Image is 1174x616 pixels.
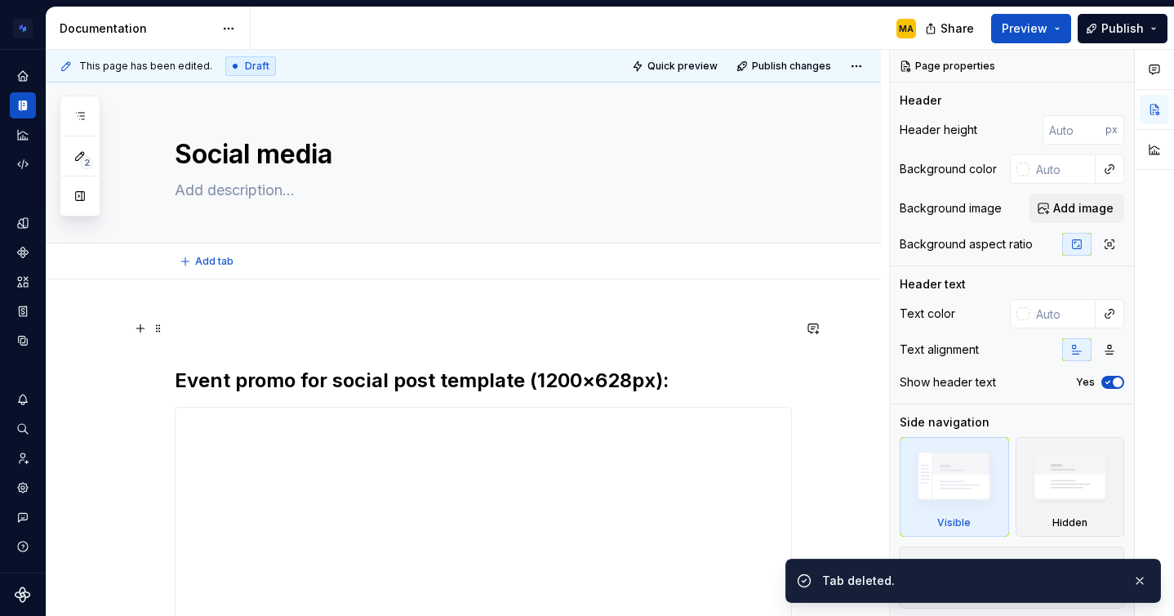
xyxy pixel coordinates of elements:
div: Side navigation [900,414,989,431]
a: Assets [10,269,36,295]
button: Publish [1078,14,1167,43]
div: Background image [900,200,1002,216]
input: Auto [1043,115,1105,145]
button: Preview [991,14,1071,43]
button: Quick preview [627,55,725,78]
div: Visible [900,437,1009,537]
div: Background aspect ratio [900,236,1033,252]
a: Design tokens [10,210,36,236]
textarea: Social media [171,135,789,174]
span: Draft [245,60,269,73]
a: Settings [10,475,36,501]
div: Hidden [1052,516,1087,529]
h2: Event promo for social post template (1200×628px): [175,368,792,394]
button: Add image [1029,194,1124,223]
a: Analytics [10,122,36,148]
div: Hidden [1016,437,1125,537]
div: Documentation [60,20,214,37]
p: px [1105,123,1118,136]
div: Text alignment [900,341,979,358]
button: Publish changes [732,55,838,78]
button: Notifications [10,386,36,413]
a: Invite team [10,445,36,471]
svg: Supernova Logo [15,587,31,603]
span: Preview [1002,20,1047,37]
a: Storybook stories [10,298,36,324]
button: Share [917,14,985,43]
input: Auto [1029,154,1096,184]
span: Add image [1053,200,1114,216]
img: d4286e81-bf2d-465c-b469-1298f2b8eabd.png [13,19,33,38]
label: Yes [1076,376,1095,389]
div: MA [899,22,914,35]
input: Auto [1029,299,1096,328]
span: Share [941,20,974,37]
span: Add tab [195,255,233,268]
button: Add tab [175,250,241,273]
button: Contact support [10,504,36,530]
button: Search ⌘K [10,416,36,442]
a: Code automation [10,151,36,177]
div: Header text [900,276,966,292]
span: Publish [1101,20,1144,37]
a: Data sources [10,328,36,354]
span: Quick preview [647,60,718,73]
span: 2 [80,156,93,169]
div: Visible [937,516,971,529]
div: Background color [900,161,997,177]
span: This page has been edited. [79,60,212,73]
a: Documentation [10,92,36,118]
div: Header height [900,122,977,138]
div: Show header text [900,374,996,391]
div: Header [900,92,941,109]
div: Tab deleted. [822,573,1119,589]
span: Publish changes [752,60,831,73]
a: Components [10,239,36,266]
div: Text color [900,306,955,322]
a: Home [10,63,36,89]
